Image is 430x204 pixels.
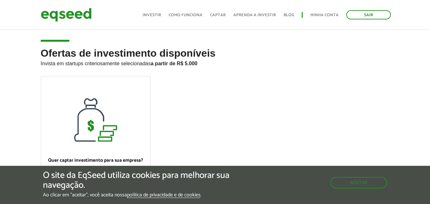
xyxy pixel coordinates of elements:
a: Sair [346,10,391,19]
a: Como funciona [169,13,202,17]
a: Blog [284,13,294,17]
img: EqSeed [41,6,92,23]
a: Quer captar investimento para sua empresa? Quero captar [41,76,151,194]
a: Investir [143,13,161,17]
a: Minha conta [310,13,339,17]
a: Captar [210,13,226,17]
p: Quer captar investimento para sua empresa? [47,158,144,163]
strong: a partir de R$ 5.000 [151,61,198,66]
button: Aceitar [330,177,387,188]
h5: O site da EqSeed utiliza cookies para melhorar sua navegação. [43,171,249,190]
a: política de privacidade e de cookies [127,193,201,198]
h2: Ofertas de investimento disponíveis [41,48,390,76]
p: Ao clicar em "aceitar", você aceita nossa . [43,192,249,198]
p: Invista em startups criteriosamente selecionadas [41,59,390,67]
a: Aprenda a investir [233,13,276,17]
